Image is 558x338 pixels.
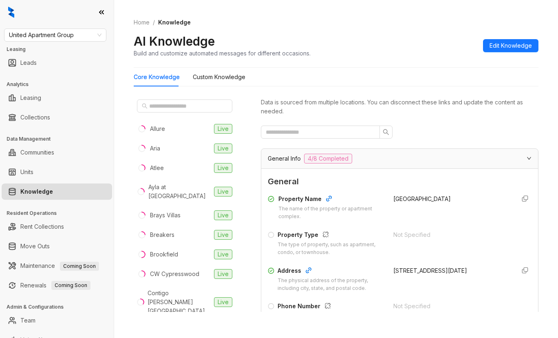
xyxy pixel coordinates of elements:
[2,277,112,294] li: Renewals
[214,187,232,197] span: Live
[278,230,384,241] div: Property Type
[2,219,112,235] li: Rent Collections
[393,195,451,202] span: [GEOGRAPHIC_DATA]
[20,109,50,126] a: Collections
[7,46,114,53] h3: Leasing
[150,250,178,259] div: Brookfield
[150,124,165,133] div: Allure
[278,205,384,221] div: The name of the property or apartment complex.
[153,18,155,27] li: /
[2,109,112,126] li: Collections
[393,302,509,311] div: Not Specified
[304,154,352,163] span: 4/8 Completed
[2,258,112,274] li: Maintenance
[150,270,199,278] div: CW Cypresswood
[278,266,384,277] div: Address
[214,124,232,134] span: Live
[214,210,232,220] span: Live
[278,194,384,205] div: Property Name
[8,7,14,18] img: logo
[278,277,384,292] div: The physical address of the property, including city, state, and postal code.
[393,230,509,239] div: Not Specified
[60,262,99,271] span: Coming Soon
[2,90,112,106] li: Leasing
[20,277,90,294] a: RenewalsComing Soon
[7,303,114,311] h3: Admin & Configurations
[20,312,35,329] a: Team
[20,183,53,200] a: Knowledge
[20,55,37,71] a: Leads
[150,163,164,172] div: Atlee
[214,163,232,173] span: Live
[278,302,384,312] div: Phone Number
[278,241,384,256] div: The type of property, such as apartment, condo, or townhouse.
[393,266,509,275] div: [STREET_ADDRESS][DATE]
[9,29,101,41] span: United Apartment Group
[527,156,532,161] span: expanded
[20,219,64,235] a: Rent Collections
[2,312,112,329] li: Team
[134,49,311,57] div: Build and customize automated messages for different occasions.
[2,183,112,200] li: Knowledge
[214,269,232,279] span: Live
[148,289,211,316] div: Contigo [PERSON_NAME][GEOGRAPHIC_DATA]
[214,230,232,240] span: Live
[51,281,90,290] span: Coming Soon
[134,73,180,82] div: Core Knowledge
[2,164,112,180] li: Units
[2,144,112,161] li: Communities
[142,103,148,109] span: search
[383,129,389,135] span: search
[490,41,532,50] span: Edit Knowledge
[2,238,112,254] li: Move Outs
[261,98,538,116] div: Data is sourced from multiple locations. You can disconnect these links and update the content as...
[7,81,114,88] h3: Analytics
[148,183,211,201] div: Ayla at [GEOGRAPHIC_DATA]
[193,73,245,82] div: Custom Knowledge
[20,90,41,106] a: Leasing
[158,19,191,26] span: Knowledge
[214,297,232,307] span: Live
[150,230,174,239] div: Breakers
[7,135,114,143] h3: Data Management
[150,211,181,220] div: Brays Villas
[132,18,151,27] a: Home
[483,39,538,52] button: Edit Knowledge
[214,250,232,259] span: Live
[2,55,112,71] li: Leads
[20,164,33,180] a: Units
[268,154,301,163] span: General Info
[268,175,532,188] span: General
[214,144,232,153] span: Live
[134,33,215,49] h2: AI Knowledge
[7,210,114,217] h3: Resident Operations
[150,144,160,153] div: Aria
[20,144,54,161] a: Communities
[20,238,50,254] a: Move Outs
[261,149,538,168] div: General Info4/8 Completed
